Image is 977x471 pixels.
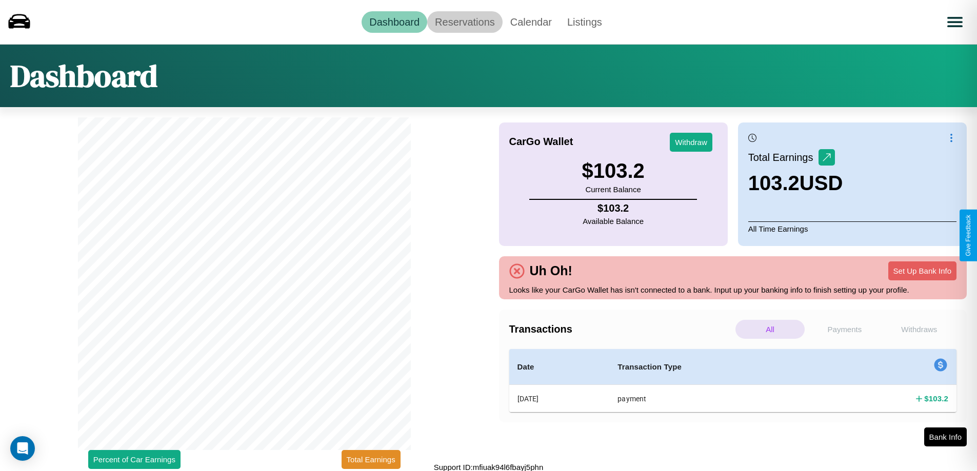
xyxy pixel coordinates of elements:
[924,427,967,446] button: Bank Info
[517,361,602,373] h4: Date
[88,450,181,469] button: Percent of Car Earnings
[941,8,969,36] button: Open menu
[748,148,819,167] p: Total Earnings
[582,182,644,196] p: Current Balance
[583,202,644,214] h4: $ 103.2
[503,11,560,33] a: Calendar
[10,436,35,461] div: Open Intercom Messenger
[509,385,610,413] th: [DATE]
[888,261,956,280] button: Set Up Bank Info
[617,361,814,373] h4: Transaction Type
[560,11,610,33] a: Listings
[609,385,822,413] th: payment
[509,283,957,297] p: Looks like your CarGo Wallet has isn't connected to a bank. Input up your banking info to finish ...
[427,11,503,33] a: Reservations
[342,450,401,469] button: Total Earnings
[670,133,712,152] button: Withdraw
[525,263,577,278] h4: Uh Oh!
[810,320,879,339] p: Payments
[10,55,157,97] h1: Dashboard
[509,136,573,148] h4: CarGo Wallet
[924,393,948,404] h4: $ 103.2
[509,349,957,412] table: simple table
[748,172,843,195] h3: 103.2 USD
[509,323,733,335] h4: Transactions
[748,221,956,236] p: All Time Earnings
[965,215,972,256] div: Give Feedback
[362,11,427,33] a: Dashboard
[582,159,644,182] h3: $ 103.2
[885,320,954,339] p: Withdraws
[583,214,644,228] p: Available Balance
[735,320,805,339] p: All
